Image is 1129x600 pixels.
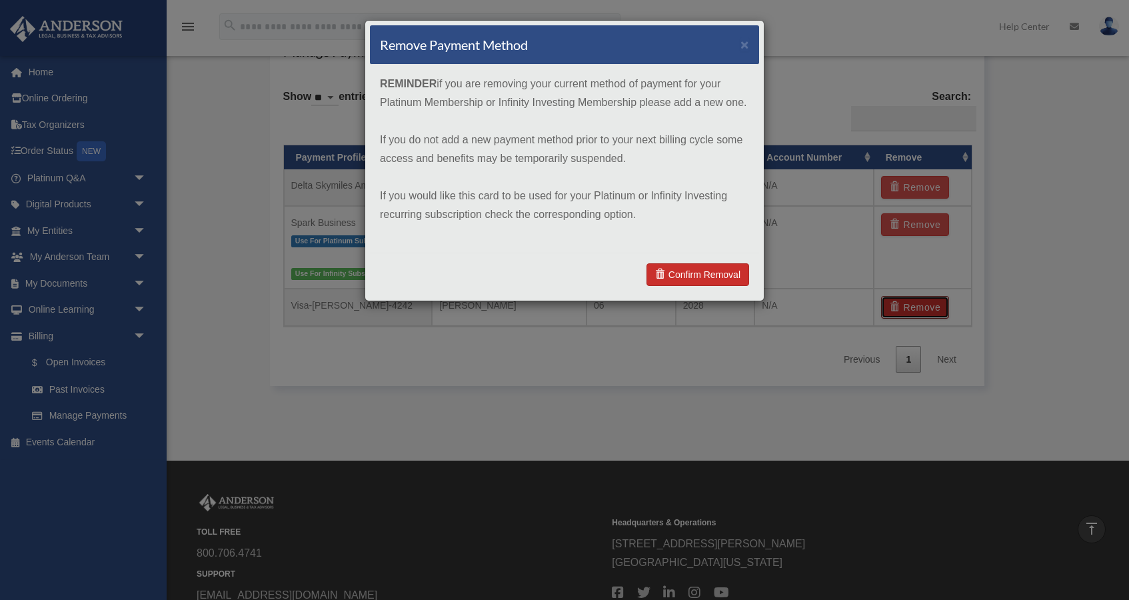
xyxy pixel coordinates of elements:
p: If you would like this card to be used for your Platinum or Infinity Investing recurring subscrip... [380,187,749,224]
a: Confirm Removal [646,263,749,286]
h4: Remove Payment Method [380,35,528,54]
strong: REMINDER [380,78,437,89]
div: if you are removing your current method of payment for your Platinum Membership or Infinity Inves... [370,65,759,253]
button: × [740,37,749,51]
p: If you do not add a new payment method prior to your next billing cycle some access and benefits ... [380,131,749,168]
